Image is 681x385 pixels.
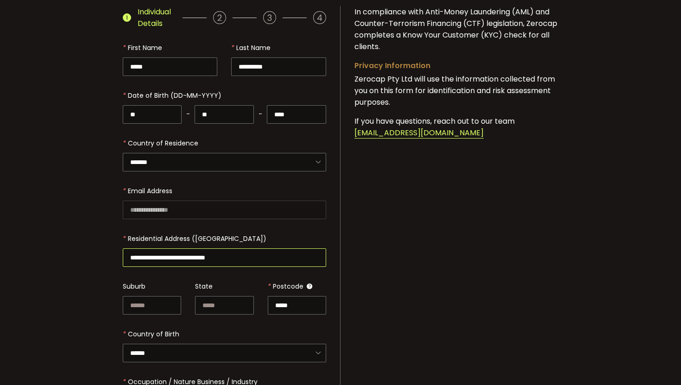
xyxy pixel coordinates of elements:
[186,105,190,124] span: -
[354,116,515,126] span: If you have questions, reach out to our team
[571,285,681,385] div: Chat-Widget
[259,105,262,124] span: -
[354,74,555,107] span: Zerocap Pty Ltd will use the information collected from you on this form for identification and r...
[138,6,177,29] span: Individual Details
[354,60,430,71] span: Privacy Information
[571,285,681,385] iframe: Chat Widget
[354,127,484,139] span: [EMAIL_ADDRESS][DOMAIN_NAME]
[354,6,557,52] span: In compliance with Anti-Money Laundering (AML) and Counter-Terrorism Financing (CTF) legislation,...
